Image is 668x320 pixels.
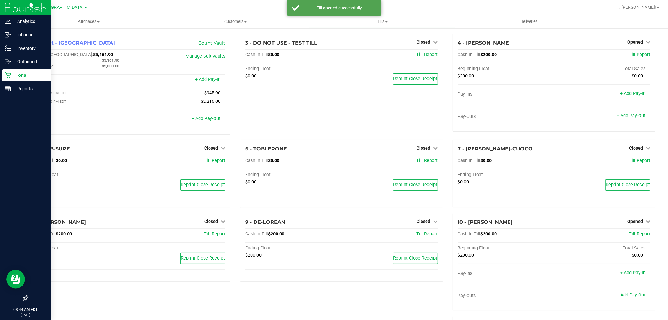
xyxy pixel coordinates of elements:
[245,245,341,251] div: Ending Float
[201,99,220,104] span: $2,216.00
[5,72,11,78] inline-svg: Retail
[629,231,650,237] a: Till Report
[102,64,119,68] span: $2,000.00
[458,66,554,72] div: Beginning Float
[204,90,220,96] span: $945.90
[417,231,438,237] a: Till Report
[11,31,49,39] p: Inbound
[617,113,645,118] a: + Add Pay-Out
[309,19,455,24] span: Tills
[458,92,554,97] div: Pay-Ins
[393,73,438,85] button: Reprint Close Receipt
[268,158,279,163] span: $0.00
[5,86,11,92] inline-svg: Reports
[245,172,341,178] div: Ending Float
[458,172,554,178] div: Ending Float
[204,145,218,150] span: Closed
[629,145,643,150] span: Closed
[245,253,262,258] span: $200.00
[3,307,49,312] p: 08:44 AM EDT
[458,219,513,225] span: 10 - [PERSON_NAME]
[162,15,309,28] a: Customers
[481,158,492,163] span: $0.00
[620,270,645,275] a: + Add Pay-In
[417,219,431,224] span: Closed
[195,77,220,82] a: + Add Pay-In
[458,231,481,237] span: Cash In Till
[181,255,225,261] span: Reprint Close Receipt
[393,182,438,187] span: Reprint Close Receipt
[481,231,497,237] span: $200.00
[204,231,225,237] a: Till Report
[41,5,84,10] span: [GEOGRAPHIC_DATA]
[11,18,49,25] p: Analytics
[309,15,456,28] a: Tills
[629,52,650,57] a: Till Report
[458,245,554,251] div: Beginning Float
[458,158,481,163] span: Cash In Till
[56,158,67,163] span: $0.00
[632,253,643,258] span: $0.00
[192,116,220,121] a: + Add Pay-Out
[629,158,650,163] span: Till Report
[5,18,11,24] inline-svg: Analytics
[268,231,284,237] span: $200.00
[458,52,481,57] span: Cash In Till
[245,158,268,163] span: Cash In Till
[417,39,431,45] span: Closed
[606,182,650,187] span: Reprint Close Receipt
[33,77,129,83] div: Pay-Ins
[458,253,474,258] span: $200.00
[33,172,129,178] div: Ending Float
[180,179,225,191] button: Reprint Close Receipt
[162,19,308,24] span: Customers
[245,146,287,152] span: 6 - TOBLERONE
[5,45,11,51] inline-svg: Inventory
[393,253,438,264] button: Reprint Close Receipt
[56,231,72,237] span: $200.00
[204,219,218,224] span: Closed
[181,182,225,187] span: Reprint Close Receipt
[458,73,474,79] span: $200.00
[33,52,93,57] span: Cash In [GEOGRAPHIC_DATA]:
[620,91,645,96] a: + Add Pay-In
[245,52,268,57] span: Cash In Till
[6,270,25,289] iframe: Resource center
[33,245,129,251] div: Ending Float
[245,219,285,225] span: 9 - DE-LOREAN
[417,145,431,150] span: Closed
[185,54,225,59] a: Manage Sub-Vaults
[393,76,438,81] span: Reprint Close Receipt
[512,19,546,24] span: Deliveries
[245,231,268,237] span: Cash In Till
[245,40,317,46] span: 3 - DO NOT USE - TEST TILL
[15,19,162,24] span: Purchases
[268,52,279,57] span: $0.00
[456,15,603,28] a: Deliveries
[417,158,438,163] a: Till Report
[204,158,225,163] a: Till Report
[417,52,438,57] a: Till Report
[554,66,650,72] div: Total Sales
[245,66,341,72] div: Ending Float
[458,271,554,276] div: Pay-Ins
[11,58,49,66] p: Outbound
[198,40,225,46] a: Count Vault
[605,179,650,191] button: Reprint Close Receipt
[458,179,469,185] span: $0.00
[33,117,129,122] div: Pay-Outs
[3,312,49,317] p: [DATE]
[245,73,256,79] span: $0.00
[615,5,656,10] span: Hi, [PERSON_NAME]!
[458,293,554,299] div: Pay-Outs
[627,219,643,224] span: Opened
[554,245,650,251] div: Total Sales
[11,71,49,79] p: Retail
[11,45,49,52] p: Inventory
